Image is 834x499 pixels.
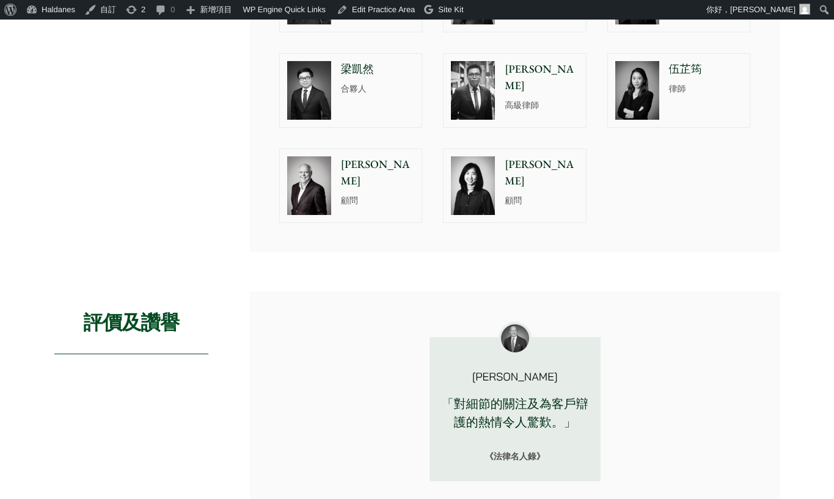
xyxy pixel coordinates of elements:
[341,194,415,207] p: 顧問
[449,371,581,382] p: [PERSON_NAME]
[505,194,579,207] p: 顧問
[279,53,423,128] a: 梁凱然 合夥人
[54,291,209,354] h2: 評價及讚譽
[669,61,743,78] p: 伍芷筠
[505,156,579,189] p: [PERSON_NAME]
[341,156,415,189] p: [PERSON_NAME]
[730,5,796,14] span: [PERSON_NAME]
[443,148,587,223] a: [PERSON_NAME] 顧問
[607,53,751,128] a: 伍芷筠 律師
[439,395,591,431] p: 「對細節的關注及為客戶辯護的熱情令人驚歎。」
[430,431,601,481] div: 《法律名人錄》
[669,82,743,95] p: 律師
[279,148,423,223] a: [PERSON_NAME] 顧問
[341,61,415,78] p: 梁凱然
[505,61,579,94] p: [PERSON_NAME]
[341,82,415,95] p: 合夥人
[443,53,587,128] a: [PERSON_NAME] 高級律師
[438,5,463,14] span: Site Kit
[505,99,579,112] p: 高級律師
